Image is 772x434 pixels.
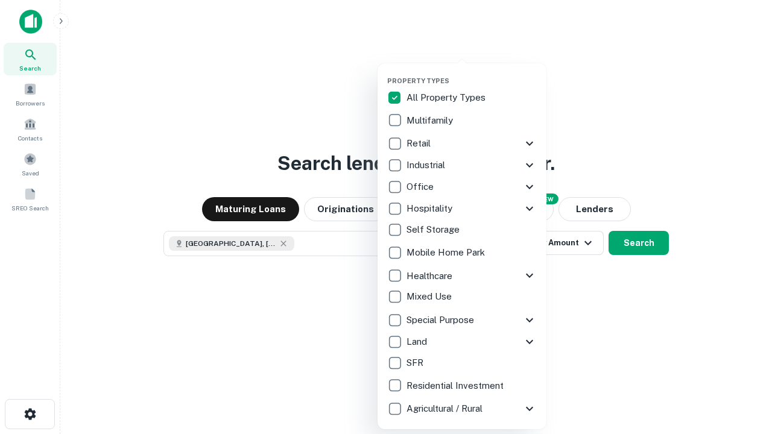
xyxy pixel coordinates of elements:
p: Residential Investment [407,379,506,393]
p: Office [407,180,436,194]
p: Special Purpose [407,313,476,327]
p: SFR [407,356,426,370]
div: Agricultural / Rural [387,398,537,420]
p: Mobile Home Park [407,245,487,260]
p: Hospitality [407,201,455,216]
p: Mixed Use [407,289,454,304]
div: Hospitality [387,198,537,219]
p: Healthcare [407,269,455,283]
span: Property Types [387,77,449,84]
p: Land [407,335,429,349]
p: Multifamily [407,113,455,128]
div: Healthcare [387,265,537,286]
p: Retail [407,136,433,151]
iframe: Chat Widget [712,338,772,395]
div: Office [387,176,537,198]
div: Industrial [387,154,537,176]
div: Land [387,331,537,353]
p: All Property Types [407,90,488,105]
div: Special Purpose [387,309,537,331]
p: Agricultural / Rural [407,401,485,416]
p: Industrial [407,158,448,172]
div: Retail [387,133,537,154]
p: Self Storage [407,222,462,237]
